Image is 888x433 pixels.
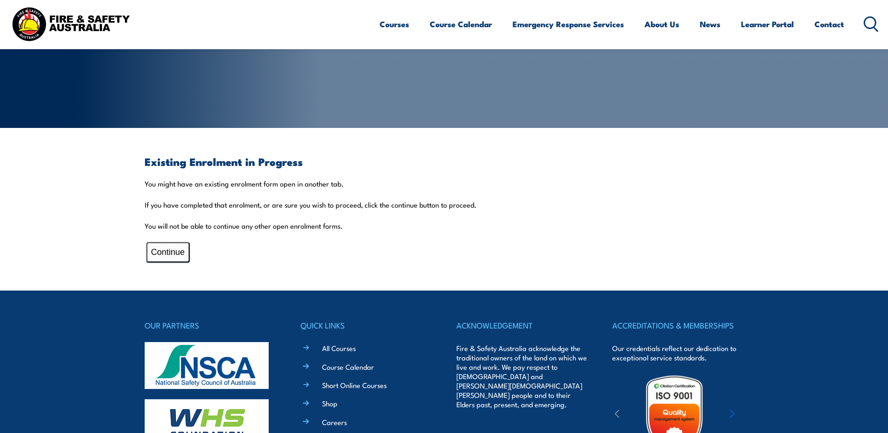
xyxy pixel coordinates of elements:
[700,12,720,37] a: News
[322,343,356,353] a: All Courses
[322,380,387,390] a: Short Online Courses
[380,12,409,37] a: Courses
[145,200,744,209] p: If you have completed that enrolment, or are sure you wish to proceed, click the continue button ...
[145,342,269,389] img: nsca-logo-footer
[322,417,347,427] a: Careers
[612,343,743,362] p: Our credentials reflect our dedication to exceptional service standards.
[145,156,744,167] h3: Existing Enrolment in Progress
[815,12,844,37] a: Contact
[145,179,744,188] p: You might have an existing enrolment form open in another tab.
[147,242,190,262] button: Continue
[145,319,276,332] h4: OUR PARTNERS
[301,319,432,332] h4: QUICK LINKS
[456,343,587,409] p: Fire & Safety Australia acknowledge the traditional owners of the land on which we live and work....
[513,12,624,37] a: Emergency Response Services
[456,319,587,332] h4: ACKNOWLEDGEMENT
[322,398,338,408] a: Shop
[645,12,679,37] a: About Us
[145,221,744,231] p: You will not be able to continue any other open enrolment forms.
[322,362,374,372] a: Course Calendar
[741,12,794,37] a: Learner Portal
[612,319,743,332] h4: ACCREDITATIONS & MEMBERSHIPS
[716,399,797,432] img: ewpa-logo
[430,12,492,37] a: Course Calendar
